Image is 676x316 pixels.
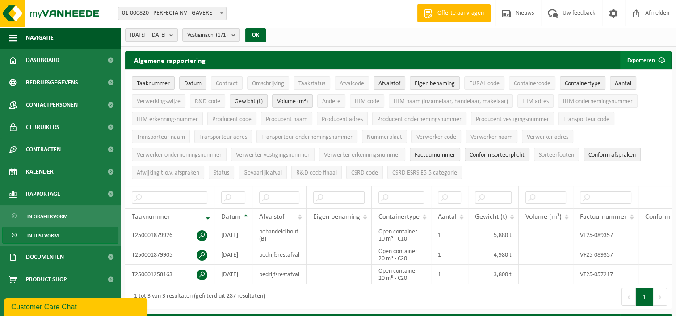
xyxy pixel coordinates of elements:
span: Status [214,170,229,176]
span: Verwerkingswijze [137,98,181,105]
span: Conform sorteerplicht [470,152,525,158]
button: ContainertypeContainertype: Activate to sort [560,76,605,90]
span: Verwerker erkenningsnummer [324,152,400,158]
button: AantalAantal: Activate to sort [610,76,636,90]
button: CSRD codeCSRD code: Activate to sort [346,166,383,179]
span: Transporteur naam [137,134,185,141]
span: Contract [216,80,238,87]
button: FactuurnummerFactuurnummer: Activate to sort [410,148,460,161]
span: IHM naam (inzamelaar, handelaar, makelaar) [394,98,508,105]
span: Verwerker naam [470,134,512,141]
span: Verwerker vestigingsnummer [236,152,310,158]
button: ContainercodeContainercode: Activate to sort [509,76,555,90]
button: IHM ondernemingsnummerIHM ondernemingsnummer: Activate to sort [558,94,638,108]
button: AfvalstofAfvalstof: Activate to sort [374,76,405,90]
span: Eigen benaming [313,213,360,220]
span: 01-000820 - PERFECTA NV - GAVERE [118,7,227,20]
td: T250001879905 [125,245,214,265]
button: TaaknummerTaaknummer: Activate to remove sorting [132,76,175,90]
td: [DATE] [214,225,252,245]
button: StatusStatus: Activate to sort [209,166,234,179]
button: Volume (m³)Volume (m³): Activate to sort [272,94,313,108]
button: AndereAndere: Activate to sort [317,94,345,108]
td: VF25-089357 [573,245,638,265]
td: 3,800 t [468,265,519,284]
button: Gewicht (t)Gewicht (t): Activate to sort [230,94,268,108]
a: In grafiekvorm [2,208,118,225]
span: Producent vestigingsnummer [476,116,549,123]
button: Afwijking t.o.v. afsprakenAfwijking t.o.v. afspraken: Activate to sort [132,166,204,179]
button: Verwerker adresVerwerker adres: Activate to sort [522,130,573,143]
span: Producent adres [322,116,363,123]
count: (1/1) [216,32,228,38]
span: Gebruikers [26,116,59,138]
span: Offerte aanvragen [435,9,486,18]
h2: Algemene rapportering [125,51,214,69]
button: ContractContract: Activate to sort [211,76,243,90]
span: Taakstatus [298,80,325,87]
span: Producent naam [266,116,307,123]
span: IHM erkenningsnummer [137,116,198,123]
button: Transporteur adresTransporteur adres: Activate to sort [194,130,252,143]
button: Verwerker naamVerwerker naam: Activate to sort [466,130,517,143]
button: Producent vestigingsnummerProducent vestigingsnummer: Activate to sort [471,112,554,125]
span: Transporteur ondernemingsnummer [261,134,353,141]
iframe: chat widget [4,296,149,316]
button: Conform afspraken : Activate to sort [584,148,641,161]
td: Open container 10 m³ - C10 [372,225,431,245]
button: EURAL codeEURAL code: Activate to sort [464,76,504,90]
button: Producent naamProducent naam: Activate to sort [261,112,312,125]
span: Verwerker code [416,134,456,141]
button: OmschrijvingOmschrijving: Activate to sort [247,76,289,90]
span: CSRD code [351,170,378,176]
span: Acceptatievoorwaarden [26,291,98,313]
span: Kalender [26,161,54,183]
button: R&D code finaalR&amp;D code finaal: Activate to sort [291,166,342,179]
button: R&D codeR&amp;D code: Activate to sort [190,94,225,108]
td: Open container 20 m³ - C20 [372,245,431,265]
span: Bedrijfsgegevens [26,71,78,94]
button: IHM adresIHM adres: Activate to sort [517,94,554,108]
button: CSRD ESRS E5-5 categorieCSRD ESRS E5-5 categorie: Activate to sort [387,166,462,179]
td: [DATE] [214,265,252,284]
span: Containercode [514,80,550,87]
td: 4,980 t [468,245,519,265]
span: Conform afspraken [588,152,636,158]
button: IHM codeIHM code: Activate to sort [350,94,384,108]
td: VF25-089357 [573,225,638,245]
td: T250001879926 [125,225,214,245]
span: Product Shop [26,268,67,291]
button: Producent codeProducent code: Activate to sort [207,112,256,125]
span: Afvalstof [378,80,400,87]
span: Nummerplaat [367,134,402,141]
button: Transporteur ondernemingsnummerTransporteur ondernemingsnummer : Activate to sort [256,130,357,143]
span: 01-000820 - PERFECTA NV - GAVERE [118,7,226,20]
span: Gewicht (t) [235,98,263,105]
span: Afvalstof [259,213,285,220]
td: behandeld hout (B) [252,225,307,245]
span: Producent code [212,116,252,123]
span: Eigen benaming [415,80,455,87]
span: Volume (m³) [277,98,308,105]
button: [DATE] - [DATE] [125,28,178,42]
button: Producent adresProducent adres: Activate to sort [317,112,368,125]
button: Verwerker ondernemingsnummerVerwerker ondernemingsnummer: Activate to sort [132,148,227,161]
button: NummerplaatNummerplaat: Activate to sort [362,130,407,143]
span: Transporteur adres [199,134,247,141]
td: 1 [431,265,468,284]
span: In grafiekvorm [27,208,67,225]
span: [DATE] - [DATE] [130,29,166,42]
button: Next [653,288,667,306]
button: Eigen benamingEigen benaming: Activate to sort [410,76,460,90]
button: Verwerker erkenningsnummerVerwerker erkenningsnummer: Activate to sort [319,148,405,161]
span: Omschrijving [252,80,284,87]
span: Navigatie [26,27,54,49]
button: Producent ondernemingsnummerProducent ondernemingsnummer: Activate to sort [372,112,466,125]
button: DatumDatum: Activate to sort [179,76,206,90]
span: Datum [221,213,241,220]
button: Verwerker codeVerwerker code: Activate to sort [411,130,461,143]
div: 1 tot 3 van 3 resultaten (gefilterd uit 287 resultaten) [130,289,265,305]
span: Afvalcode [340,80,364,87]
span: IHM ondernemingsnummer [563,98,633,105]
span: Vestigingen [187,29,228,42]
